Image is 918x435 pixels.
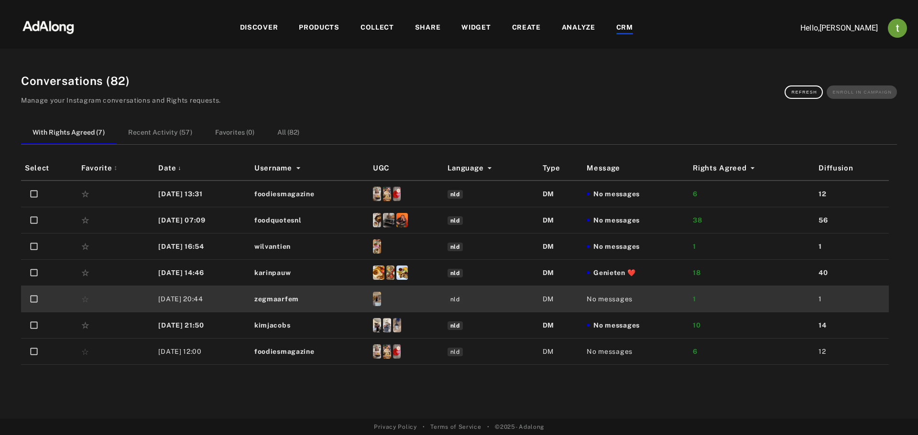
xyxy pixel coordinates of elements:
span: No messages [587,347,633,357]
span: Add to favorites [81,242,89,252]
td: DM [539,233,583,260]
img: UGC Thumbnail 3 [396,265,408,280]
div: Select [25,163,74,174]
span: Add to favorites [81,215,89,225]
img: UGC Thumbnail 2 [383,187,391,201]
p: Manage your Instagram conversations and Rights requests. [21,96,221,106]
img: UGC Thumbnail 1 [373,239,381,254]
div: COLLECT [361,22,394,34]
span: 40 [819,269,828,276]
strong: karinpauw [254,269,291,276]
button: Recent Activity (57) [117,122,204,144]
span: Add to favorites [81,294,89,304]
strong: kimjacobs [254,321,290,329]
td: DM [539,180,583,207]
img: UGC Thumbnail 1 [373,213,381,227]
img: UGC Thumbnail 1 [373,318,381,332]
td: [DATE] 16:54 [154,233,250,260]
img: UGC Thumbnail 1 [373,265,384,280]
span: 12 [819,348,826,355]
div: CRM [616,22,633,34]
span: Refresh [791,90,817,95]
img: UGC Thumbnail 2 [386,265,394,280]
div: Favorite [81,163,151,174]
div: SHARE [415,22,441,34]
th: Diffusion [815,156,889,181]
td: DM [539,312,583,339]
td: [DATE] 12:00 [154,339,250,365]
div: Language [448,163,535,174]
span: No messages [587,294,633,304]
div: 1 [693,294,811,304]
iframe: Chat Widget [870,389,918,435]
span: nld [448,190,463,199]
div: 1 [693,242,811,252]
div: PRODUCTS [299,22,339,34]
span: Add to favorites [81,320,89,330]
div: Rights Agreed [693,163,811,174]
img: UGC Thumbnail 2 [383,344,391,359]
img: UGC Thumbnail 2 [383,213,394,227]
img: UGC Thumbnail 3 [396,213,408,227]
div: 18 [693,268,811,278]
div: Username [254,163,365,174]
span: 56 [819,216,828,224]
th: UGC [369,156,444,181]
td: [DATE] 20:44 [154,286,250,312]
span: Genieten ❤️ [593,268,635,278]
strong: wilvantien [254,243,291,250]
td: [DATE] 21:50 [154,312,250,339]
th: Message [583,156,689,181]
img: 63233d7d88ed69de3c212112c67096b6.png [6,12,90,41]
div: Date [158,163,246,174]
td: DM [539,260,583,286]
td: DM [539,286,583,312]
button: Account settings [885,16,909,40]
span: 1 [819,243,822,250]
a: Privacy Policy [374,423,417,431]
h2: Conversations ( 82 ) [21,72,221,89]
button: All (82) [266,122,311,144]
span: 1 [819,295,822,303]
span: 14 [819,321,826,329]
div: DISCOVER [240,22,278,34]
span: nld [448,348,463,356]
span: nld [448,321,463,330]
span: • [423,423,425,431]
span: No messages [593,215,640,225]
th: Type [539,156,583,181]
img: UGC Thumbnail 1 [373,344,381,359]
td: [DATE] 13:31 [154,180,250,207]
span: Add to favorites [81,189,89,199]
a: Terms of Service [430,423,481,431]
strong: foodquotesnl [254,216,301,224]
div: ANALYZE [562,22,595,34]
img: UGC Thumbnail 3 [393,187,401,201]
span: nld [448,243,463,251]
strong: foodiesmagazine [254,190,315,198]
span: ↓ [178,164,181,172]
div: WIDGET [461,22,491,34]
img: UGC Thumbnail 1 [373,187,381,201]
span: nld [448,216,463,225]
span: Add to favorites [81,347,89,357]
div: 6 [693,347,811,357]
p: Hello, [PERSON_NAME] [782,22,878,34]
td: DM [539,339,583,365]
button: Refresh [785,85,823,99]
td: [DATE] 14:46 [154,260,250,286]
span: No messages [593,320,640,330]
div: 10 [693,320,811,330]
span: 12 [819,190,826,198]
div: 6 [693,189,811,199]
img: UGC Thumbnail 3 [393,318,401,332]
img: UGC Thumbnail 3 [393,344,401,359]
strong: zegmaarfem [254,295,299,303]
span: Add to favorites [81,268,89,278]
td: [DATE] 07:09 [154,207,250,233]
div: 38 [693,215,811,225]
span: ↕ [114,163,118,173]
span: No messages [593,189,640,199]
span: nld [448,295,463,304]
